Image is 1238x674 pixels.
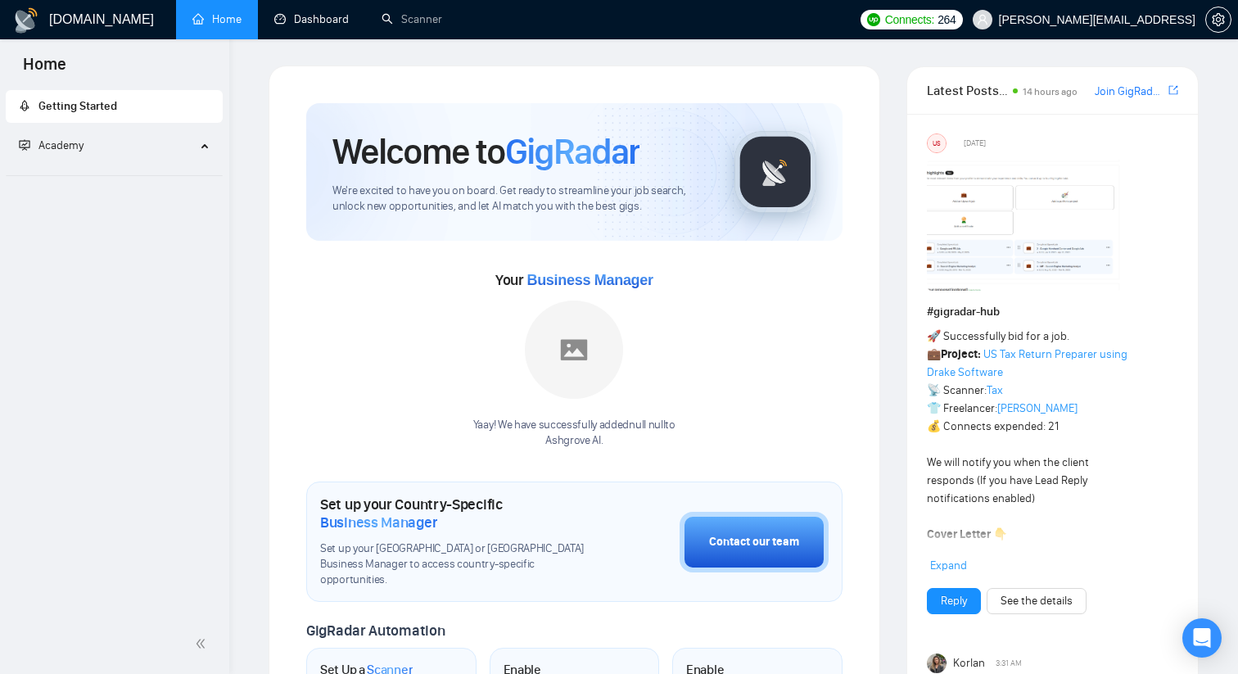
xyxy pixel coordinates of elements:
[987,588,1087,614] button: See the details
[473,418,675,449] div: Yaay! We have successfully added null null to
[867,13,880,26] img: upwork-logo.png
[1168,84,1178,97] span: export
[953,654,985,672] span: Korlan
[927,588,981,614] button: Reply
[320,541,598,588] span: Set up your [GEOGRAPHIC_DATA] or [GEOGRAPHIC_DATA] Business Manager to access country-specific op...
[10,52,79,87] span: Home
[6,90,223,123] li: Getting Started
[505,129,639,174] span: GigRadar
[195,636,211,652] span: double-left
[473,433,675,449] p: Ashgrove AI .
[927,654,947,673] img: Korlan
[526,272,653,288] span: Business Manager
[382,12,442,26] a: searchScanner
[734,131,816,213] img: gigradar-logo.png
[1182,618,1222,658] div: Open Intercom Messenger
[332,183,708,215] span: We're excited to have you on board. Get ready to streamline your job search, unlock new opportuni...
[938,11,956,29] span: 264
[320,495,598,532] h1: Set up your Country-Specific
[927,303,1178,321] h1: # gigradar-hub
[997,401,1078,415] a: [PERSON_NAME]
[1205,7,1231,33] button: setting
[19,100,30,111] span: rocket
[13,7,39,34] img: logo
[192,12,242,26] a: homeHome
[1168,83,1178,98] a: export
[927,347,1127,379] a: US Tax Return Preparer using Drake Software
[274,12,349,26] a: dashboardDashboard
[977,14,988,25] span: user
[38,99,117,113] span: Getting Started
[941,347,981,361] strong: Project:
[1206,13,1231,26] span: setting
[38,138,84,152] span: Academy
[930,559,967,572] span: Expand
[996,656,1022,671] span: 3:31 AM
[927,160,1123,291] img: F09354QB7SM-image.png
[1205,13,1231,26] a: setting
[19,138,84,152] span: Academy
[306,622,445,640] span: GigRadar Automation
[19,139,30,151] span: fund-projection-screen
[987,383,1003,397] a: Tax
[320,513,437,532] span: Business Manager
[709,533,799,551] div: Contact our team
[927,80,1008,101] span: Latest Posts from the GigRadar Community
[964,136,986,151] span: [DATE]
[680,512,829,572] button: Contact our team
[1023,86,1078,97] span: 14 hours ago
[495,271,653,289] span: Your
[1095,83,1165,101] a: Join GigRadar Slack Community
[1001,592,1073,610] a: See the details
[928,134,946,152] div: US
[332,129,639,174] h1: Welcome to
[6,169,223,179] li: Academy Homepage
[941,592,967,610] a: Reply
[885,11,934,29] span: Connects:
[927,527,1007,541] strong: Cover Letter 👇
[525,301,623,399] img: placeholder.png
